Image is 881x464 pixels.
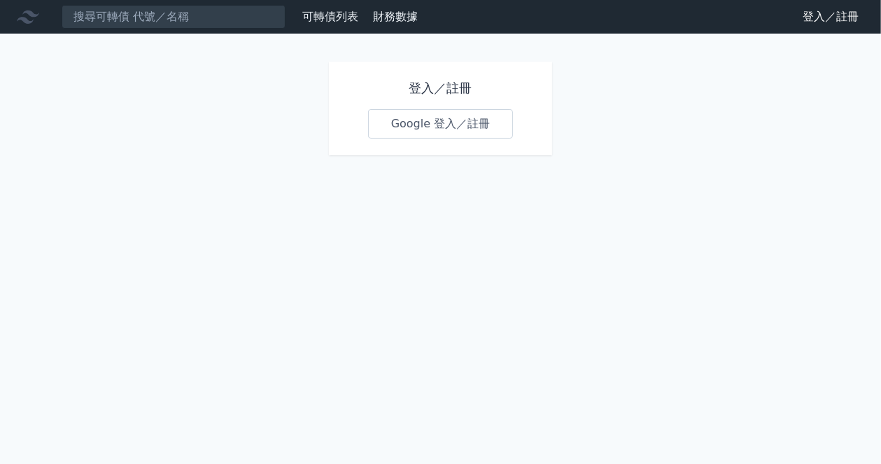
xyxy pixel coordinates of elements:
a: 財務數據 [373,10,418,23]
a: 可轉債列表 [302,10,358,23]
a: 登入／註冊 [791,6,870,28]
a: Google 登入／註冊 [368,109,514,139]
h1: 登入／註冊 [368,78,514,98]
input: 搜尋可轉債 代號／名稱 [62,5,286,29]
